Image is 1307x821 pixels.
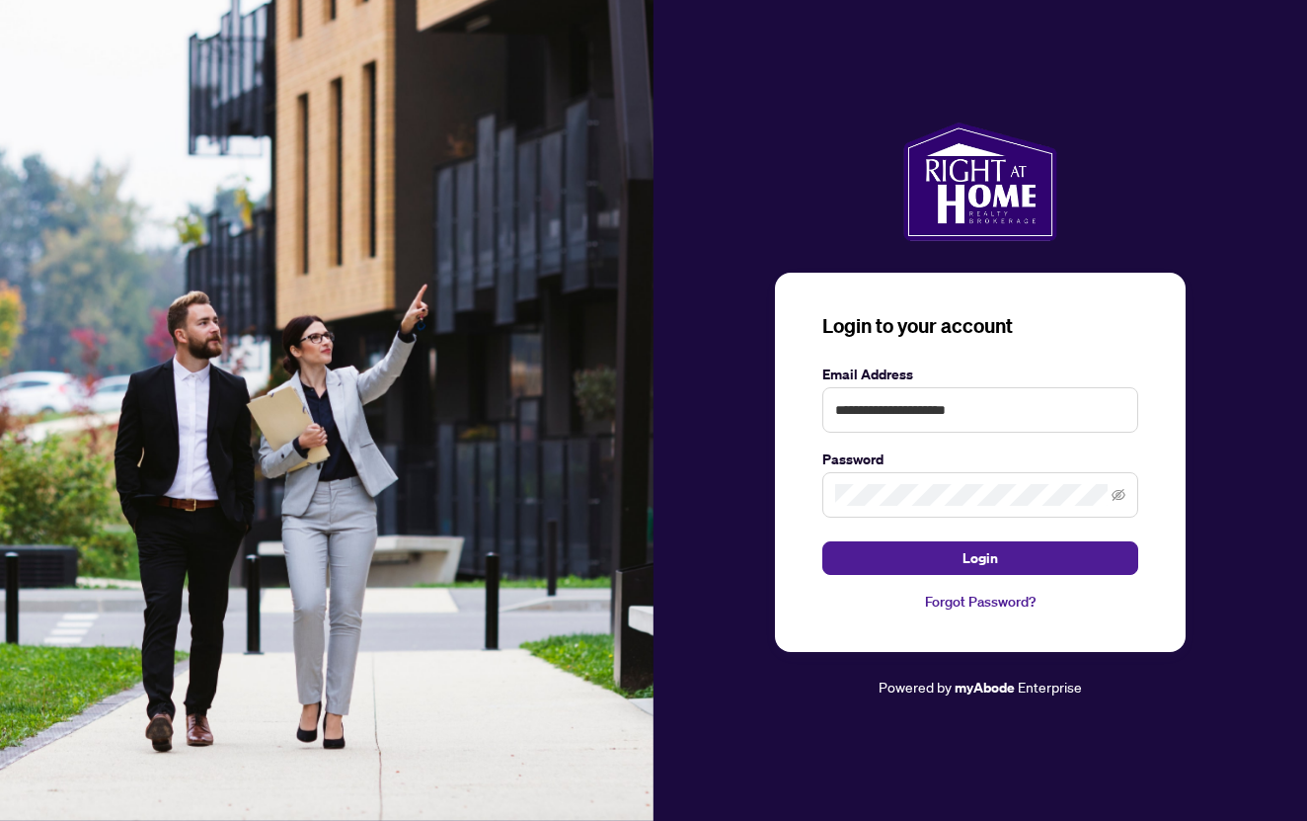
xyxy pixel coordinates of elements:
[879,678,952,696] span: Powered by
[1112,488,1125,502] span: eye-invisible
[822,541,1138,575] button: Login
[822,364,1138,385] label: Email Address
[822,449,1138,470] label: Password
[962,542,998,574] span: Login
[903,123,1056,241] img: ma-logo
[822,312,1138,340] h3: Login to your account
[1018,678,1082,696] span: Enterprise
[822,591,1138,613] a: Forgot Password?
[955,677,1015,698] a: myAbode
